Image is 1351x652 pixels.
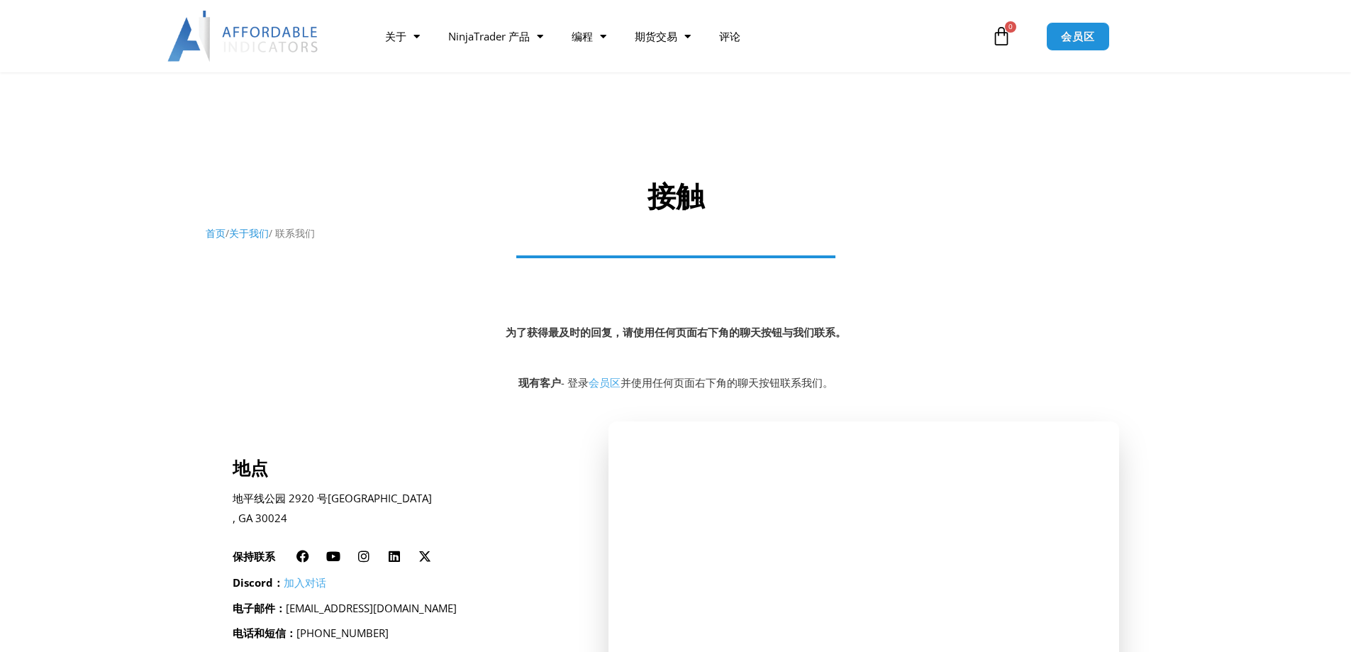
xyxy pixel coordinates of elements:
[296,626,389,640] font: [PHONE_NUMBER]
[557,20,621,53] a: 编程
[233,626,296,640] font: 电话和短信：
[269,226,315,240] font: / 联系我们
[572,29,593,43] font: 编程
[371,20,988,53] nav: 菜单
[233,511,287,525] font: , GA 30024
[1008,21,1013,31] font: 0
[518,375,561,389] font: 现有客户
[286,601,457,615] font: [EMAIL_ADDRESS][DOMAIN_NAME]
[233,601,286,615] font: 电子邮件：
[371,20,434,53] a: 关于
[1046,22,1110,51] a: 会员区
[206,226,226,240] a: 首页
[226,226,229,240] font: /
[970,16,1033,57] a: 0
[385,29,406,43] font: 关于
[233,575,284,590] font: Discord：
[233,491,432,505] font: 地平线公园 2920 号[GEOGRAPHIC_DATA]
[621,20,705,53] a: 期货交易
[561,375,589,389] font: - 登录
[233,455,268,480] font: 地点
[448,29,530,43] font: NinjaTrader 产品
[635,29,677,43] font: 期货交易
[233,549,275,563] font: 保持联系
[434,20,557,53] a: NinjaTrader 产品
[589,375,621,389] a: 会员区
[506,325,846,339] font: 为了获得最及时的回复，请使用任何页面右下角的聊天按钮与我们联系。
[167,11,320,62] img: LogoAI | 价格实惠的指标 – NinjaTrader
[206,224,1145,243] nav: 面包屑
[284,575,326,590] a: 加入对话
[1061,29,1095,43] font: 会员区
[647,176,704,215] font: 接触
[705,20,755,53] a: 评论
[719,29,740,43] font: 评论
[621,375,833,389] font: 并使用任何页面右下角的聊天按钮联系我们。
[229,226,269,240] a: 关于我们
